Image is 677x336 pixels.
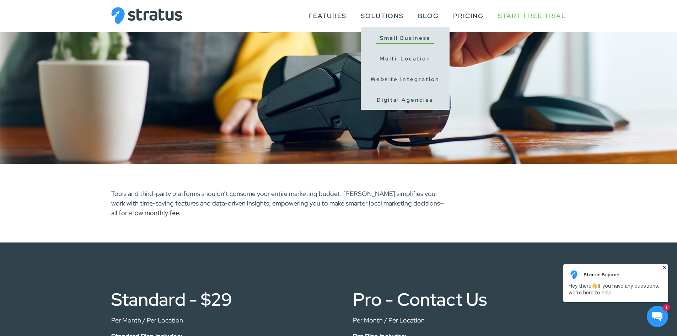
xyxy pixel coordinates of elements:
a: Website Integration [367,74,443,85]
a: Digital Agencies [373,95,437,105]
h2: Pro - Contact Us [353,290,566,308]
a: Blog [418,9,439,23]
a: Start Free Trial [498,9,566,23]
img: Stratus [111,7,182,25]
a: Pricing [453,9,484,23]
p: Per Month / Per Location [353,315,566,325]
iframe: HelpCrunch [562,262,670,329]
p: Tools and third-party platforms shouldn’t consume your entire marketing budget. [PERSON_NAME] sim... [111,189,445,218]
a: Small Business [376,33,434,44]
a: Multi-Location [376,53,434,64]
a: Solutions [361,9,404,23]
a: Features [308,9,346,23]
p: Per Month / Per Location [111,315,324,325]
h2: Standard - $29 [111,290,324,308]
